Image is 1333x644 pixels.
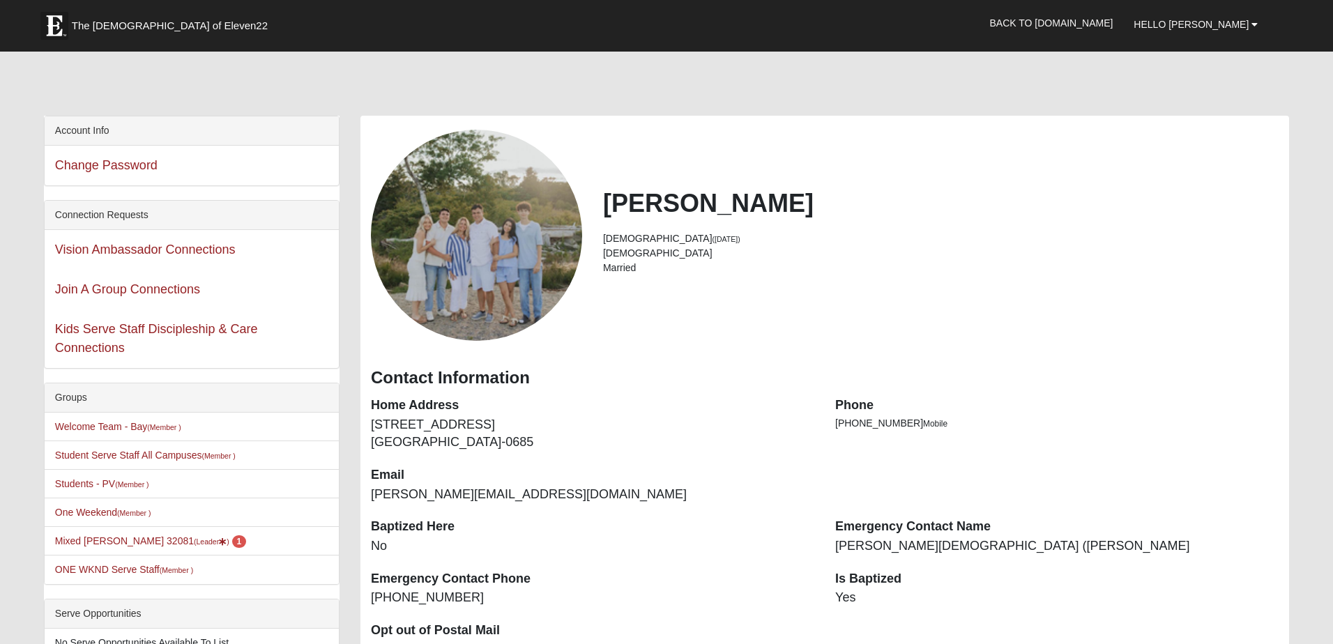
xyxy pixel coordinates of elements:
[55,507,151,518] a: One Weekend(Member )
[603,261,1279,275] li: Married
[371,622,814,640] dt: Opt out of Postal Mail
[835,397,1279,415] dt: Phone
[55,322,258,355] a: Kids Serve Staff Discipleship & Care Connections
[45,201,339,230] div: Connection Requests
[55,564,193,575] a: ONE WKND Serve Staff(Member )
[55,535,246,546] a: Mixed [PERSON_NAME] 32081(Leader) 1
[160,566,193,574] small: (Member )
[55,282,200,296] a: Join A Group Connections
[33,5,312,40] a: The [DEMOGRAPHIC_DATA] of Eleven22
[55,421,181,432] a: Welcome Team - Bay(Member )
[371,397,814,415] dt: Home Address
[603,231,1279,246] li: [DEMOGRAPHIC_DATA]
[55,450,236,461] a: Student Serve Staff All Campuses(Member )
[45,383,339,413] div: Groups
[371,466,814,484] dt: Email
[371,368,1279,388] h3: Contact Information
[1134,19,1249,30] span: Hello [PERSON_NAME]
[72,19,268,33] span: The [DEMOGRAPHIC_DATA] of Eleven22
[603,246,1279,261] li: [DEMOGRAPHIC_DATA]
[835,518,1279,536] dt: Emergency Contact Name
[115,480,148,489] small: (Member )
[40,12,68,40] img: Eleven22 logo
[371,416,814,452] dd: [STREET_ADDRESS] [GEOGRAPHIC_DATA]-0685
[55,243,236,256] a: Vision Ambassador Connections
[55,478,149,489] a: Students - PV(Member )
[371,589,814,607] dd: [PHONE_NUMBER]
[371,518,814,536] dt: Baptized Here
[835,589,1279,607] dd: Yes
[371,486,814,504] dd: [PERSON_NAME][EMAIL_ADDRESS][DOMAIN_NAME]
[835,570,1279,588] dt: Is Baptized
[371,570,814,588] dt: Emergency Contact Phone
[713,235,740,243] small: ([DATE])
[147,423,181,431] small: (Member )
[371,537,814,555] dd: No
[194,537,229,546] small: (Leader )
[603,188,1279,218] h2: [PERSON_NAME]
[201,452,235,460] small: (Member )
[835,416,1279,431] li: [PHONE_NUMBER]
[835,537,1279,555] dd: [PERSON_NAME][DEMOGRAPHIC_DATA] ([PERSON_NAME]
[45,599,339,629] div: Serve Opportunities
[45,116,339,146] div: Account Info
[980,6,1124,40] a: Back to [DOMAIN_NAME]
[1123,7,1268,42] a: Hello [PERSON_NAME]
[923,419,947,429] span: Mobile
[232,535,247,548] span: number of pending members
[117,509,151,517] small: (Member )
[55,158,158,172] a: Change Password
[371,227,582,241] a: View Fullsize Photo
